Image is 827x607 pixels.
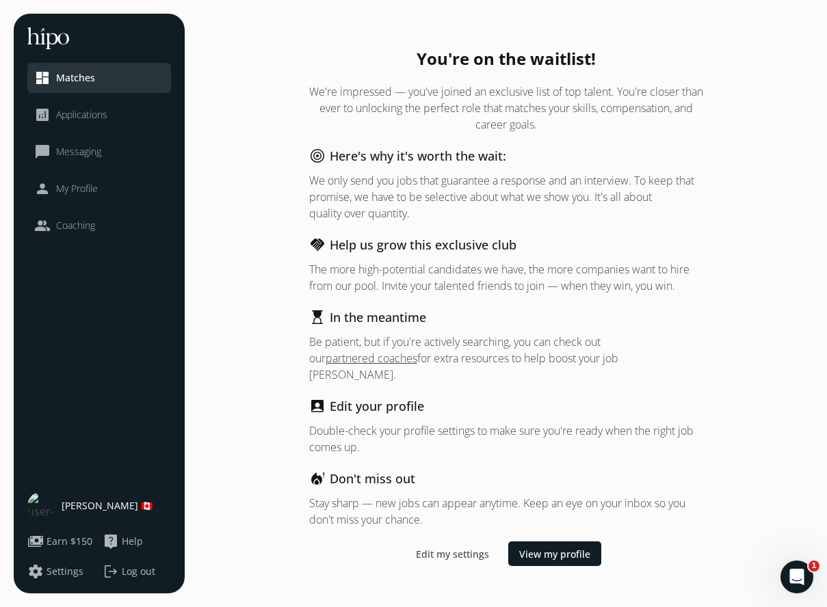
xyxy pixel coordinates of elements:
span: dashboard [34,70,51,86]
span: Messaging [56,145,101,159]
span: emergency_heat [309,470,326,487]
a: chat_bubble_outlineMessaging [34,144,164,160]
span: [PERSON_NAME] 🇨🇦 [62,499,153,513]
a: paymentsEarn $150 [27,533,96,550]
span: analytics [34,107,51,123]
a: analyticsApplications [34,107,164,123]
span: account_box [309,398,326,414]
p: We're impressed — you've joined an exclusive list of top talent. You're closer than ever to unloc... [309,83,703,133]
span: people [34,217,51,234]
button: logoutLog out [103,563,171,580]
a: settingsSettings [27,563,96,580]
span: logout [103,563,119,580]
button: settingsSettings [27,563,83,580]
h2: Help us grow this exclusive club [330,235,516,254]
span: hourglass_top [306,306,328,328]
a: peopleCoaching [34,217,164,234]
span: settings [27,563,44,580]
h2: In the meantime [330,308,426,327]
span: 1 [809,561,819,571]
p: Be patient, but if you're actively searching, you can check out our for extra resources to help b... [309,334,703,383]
span: Help [122,535,143,548]
span: Edit my settings [416,547,489,561]
span: payments [27,533,44,550]
span: View my profile [519,547,590,561]
h2: Don't miss out [330,469,415,488]
span: chat_bubble_outline [34,144,51,160]
img: user-photo [27,492,55,520]
a: live_helpHelp [103,533,171,550]
h2: Edit your profile [330,396,424,416]
p: We only send you jobs that guarantee a response and an interview. To keep that promise, we have t... [309,172,703,221]
span: Applications [56,108,107,122]
span: Matches [56,71,95,85]
a: personMy Profile [34,180,164,197]
a: dashboardMatches [34,70,164,86]
button: Edit my settings [410,541,495,566]
span: target [309,148,326,164]
p: Stay sharp — new jobs can appear anytime. Keep an eye on your inbox so you don't miss your chance. [309,495,703,528]
span: My Profile [56,182,98,195]
span: Settings [47,565,83,578]
button: View my profile [508,541,601,566]
span: Log out [122,565,155,578]
button: paymentsEarn $150 [27,533,92,550]
span: person [34,180,51,197]
a: partnered coaches [326,351,417,366]
h2: You're on the waitlist! [309,48,703,70]
span: live_help [103,533,119,550]
img: hh-logo-white [27,27,69,49]
span: Earn $150 [47,535,92,548]
span: handshake [309,237,326,253]
p: Double-check your profile settings to make sure you're ready when the right job comes up. [309,422,703,455]
iframe: Intercom live chat [780,561,813,593]
p: The more high-potential candidates we have, the more companies want to hire from our pool. Invite... [309,261,703,294]
button: live_helpHelp [103,533,143,550]
span: Coaching [56,219,95,232]
h2: Here's why it's worth the wait: [330,146,506,165]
